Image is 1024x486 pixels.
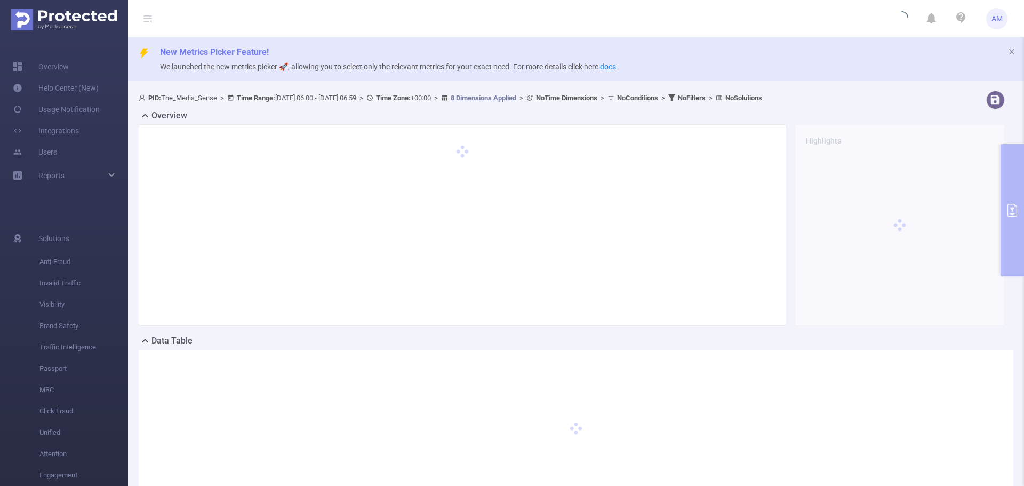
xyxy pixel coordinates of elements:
span: Passport [39,358,128,379]
button: icon: close [1008,46,1015,58]
span: AM [991,8,1003,29]
b: No Solutions [725,94,762,102]
span: Traffic Intelligence [39,337,128,358]
a: Integrations [13,120,79,141]
span: MRC [39,379,128,401]
i: icon: user [139,94,148,101]
i: icon: close [1008,48,1015,55]
a: Overview [13,56,69,77]
img: Protected Media [11,9,117,30]
b: PID: [148,94,161,102]
span: > [431,94,441,102]
u: 8 Dimensions Applied [451,94,516,102]
b: No Conditions [617,94,658,102]
span: The_Media_Sense [DATE] 06:00 - [DATE] 06:59 +00:00 [139,94,762,102]
span: Visibility [39,294,128,315]
span: > [658,94,668,102]
span: Engagement [39,465,128,486]
span: > [356,94,366,102]
span: > [706,94,716,102]
h2: Data Table [151,334,193,347]
b: No Filters [678,94,706,102]
a: Help Center (New) [13,77,99,99]
span: Anti-Fraud [39,251,128,273]
i: icon: thunderbolt [139,48,149,59]
span: Click Fraud [39,401,128,422]
a: Reports [38,165,65,186]
span: Invalid Traffic [39,273,128,294]
b: No Time Dimensions [536,94,597,102]
span: > [597,94,607,102]
b: Time Range: [237,94,275,102]
span: > [516,94,526,102]
span: We launched the new metrics picker 🚀, allowing you to select only the relevant metrics for your e... [160,62,616,71]
span: Brand Safety [39,315,128,337]
a: docs [600,62,616,71]
span: Attention [39,443,128,465]
span: Solutions [38,228,69,249]
h2: Overview [151,109,187,122]
i: icon: loading [895,11,908,26]
b: Time Zone: [376,94,411,102]
a: Users [13,141,57,163]
span: New Metrics Picker Feature! [160,47,269,57]
span: Unified [39,422,128,443]
span: Reports [38,171,65,180]
a: Usage Notification [13,99,100,120]
span: > [217,94,227,102]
